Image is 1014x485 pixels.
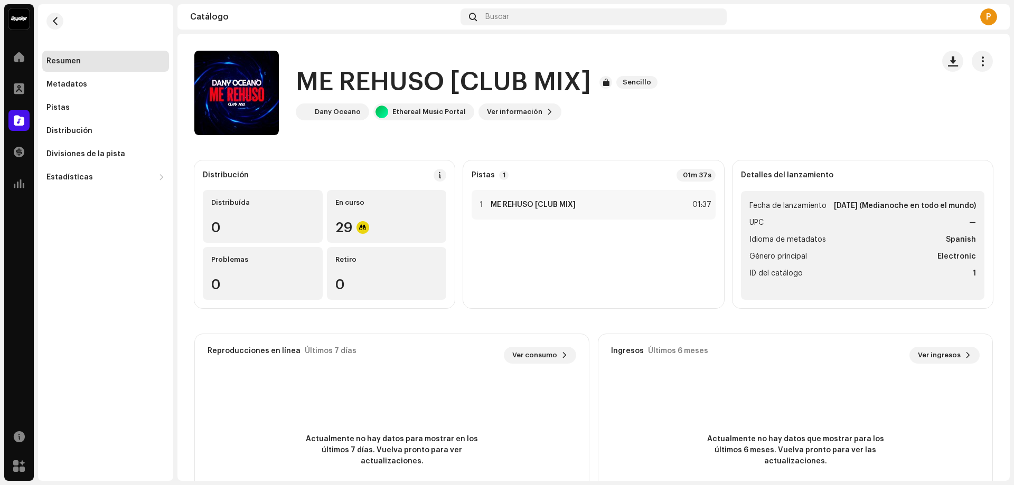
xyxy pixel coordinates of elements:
[512,345,557,366] span: Ver consumo
[42,97,169,118] re-m-nav-item: Pistas
[46,150,125,158] div: Divisiones de la pista
[203,171,249,179] div: Distribución
[42,74,169,95] re-m-nav-item: Metadatos
[909,347,980,364] button: Ver ingresos
[478,103,561,120] button: Ver información
[208,347,301,355] div: Reproducciones en línea
[749,216,764,229] span: UPC
[335,255,438,264] div: Retiro
[504,347,576,364] button: Ver consumo
[677,169,716,182] div: 01m 37s
[46,173,93,182] div: Estadísticas
[741,171,833,179] strong: Detalles del lanzamiento
[834,199,976,212] strong: [DATE] (Medianoche en todo el mundo)
[472,171,495,179] strong: Pistas
[700,434,890,467] span: Actualmente no hay datos que mostrar para los últimos 6 meses. Vuelva pronto para ver las actuali...
[946,233,976,246] strong: Spanish
[485,13,509,21] span: Buscar
[315,108,361,116] div: Dany Oceano
[688,198,711,211] div: 01:37
[335,198,438,207] div: En curso
[749,199,827,212] span: Fecha de lanzamiento
[42,51,169,72] re-m-nav-item: Resumen
[42,144,169,165] re-m-nav-item: Divisiones de la pista
[969,216,976,229] strong: —
[42,167,169,188] re-m-nav-dropdown: Estadísticas
[616,76,658,89] span: Sencillo
[980,8,997,25] div: P
[305,347,356,355] div: Últimos 7 días
[46,103,70,112] div: Pistas
[211,255,314,264] div: Problemas
[749,233,826,246] span: Idioma de metadatos
[297,434,487,467] span: Actualmente no hay datos para mostrar en los últimos 7 días. Vuelva pronto para ver actualizaciones.
[46,127,92,135] div: Distribución
[46,57,81,65] div: Resumen
[611,347,644,355] div: Ingresos
[499,170,509,180] p-badge: 1
[749,267,803,280] span: ID del catálogo
[918,345,961,366] span: Ver ingresos
[190,13,456,21] div: Catálogo
[487,101,542,122] span: Ver información
[211,198,314,207] div: Distribuída
[46,80,87,89] div: Metadatos
[296,65,591,99] h1: ME REHUSO [CLUB MIX]
[749,250,807,263] span: Género principal
[392,108,466,116] div: Ethereal Music Portal
[298,106,311,118] img: a542366c-e23b-443f-ac1e-a6d953aaef82
[42,120,169,141] re-m-nav-item: Distribución
[973,267,976,280] strong: 1
[648,347,708,355] div: Últimos 6 meses
[8,8,30,30] img: 10370c6a-d0e2-4592-b8a2-38f444b0ca44
[937,250,976,263] strong: Electronic
[491,201,576,209] strong: ME REHUSO [CLUB MIX]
